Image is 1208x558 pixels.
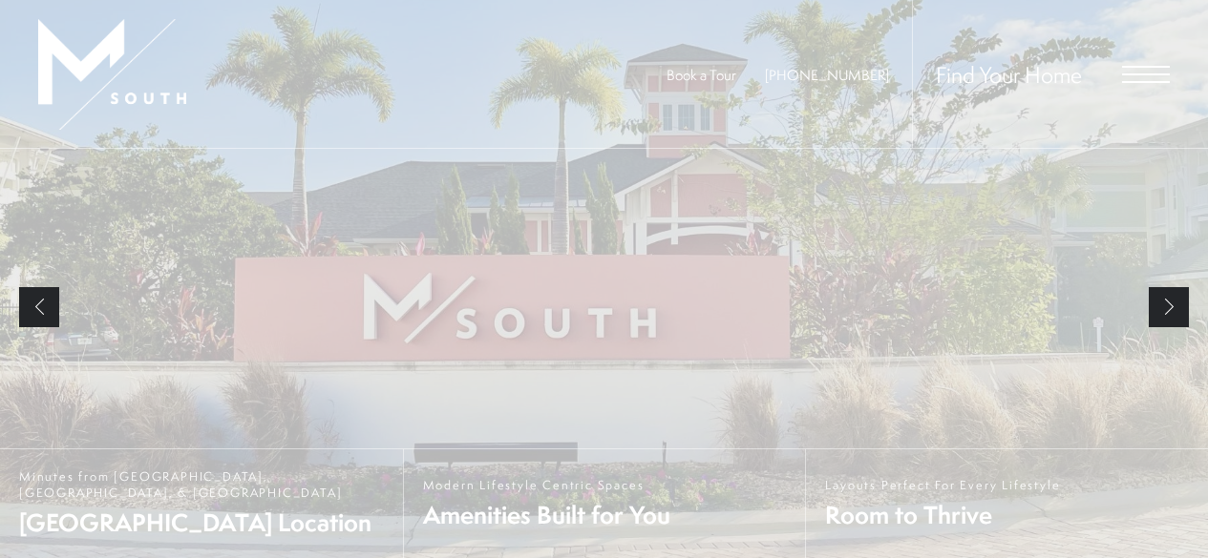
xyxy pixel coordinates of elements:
a: Find Your Home [936,59,1082,90]
a: Previous [19,287,59,327]
span: Modern Lifestyle Centric Spaces [423,477,670,493]
a: Modern Lifestyle Centric Spaces [403,449,806,558]
img: MSouth [38,19,186,130]
span: [GEOGRAPHIC_DATA] Location [19,506,384,539]
span: Layouts Perfect For Every Lifestyle [825,477,1060,493]
span: Room to Thrive [825,498,1060,531]
span: [PHONE_NUMBER] [765,65,889,85]
a: Call Us at 813-570-8014 [765,65,889,85]
button: Open Menu [1122,66,1170,83]
a: Next [1149,287,1189,327]
a: Layouts Perfect For Every Lifestyle [805,449,1208,558]
span: Minutes from [GEOGRAPHIC_DATA], [GEOGRAPHIC_DATA], & [GEOGRAPHIC_DATA] [19,468,384,501]
a: Book a Tour [667,65,736,85]
span: Amenities Built for You [423,498,670,531]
